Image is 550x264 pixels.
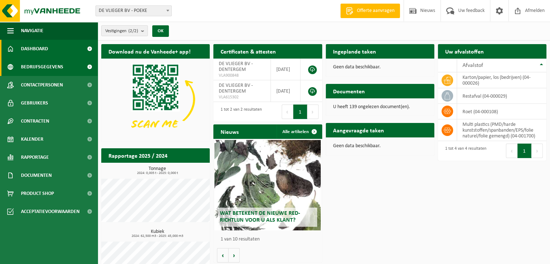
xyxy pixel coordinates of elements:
span: Afvalstof [462,63,483,68]
p: 1 van 10 resultaten [221,237,318,242]
span: Rapportage [21,148,49,166]
span: Contactpersonen [21,76,63,94]
a: Wat betekent de nieuwe RED-richtlijn voor u als klant? [214,140,321,230]
span: Vestigingen [105,26,138,37]
span: Bedrijfsgegevens [21,58,63,76]
td: restafval (04-000029) [457,88,546,104]
button: Vestigingen(2/2) [101,25,148,36]
button: Next [307,105,319,119]
span: Navigatie [21,22,43,40]
button: 1 [517,144,532,158]
span: 2024: 62,500 m3 - 2025: 45,000 m3 [105,234,210,238]
span: VLA900848 [219,73,265,78]
span: Dashboard [21,40,48,58]
button: Previous [282,105,293,119]
h2: Aangevraagde taken [326,123,391,137]
span: DE VLIEGER BV - POEKE [95,5,172,16]
a: Bekijk rapportage [156,162,209,177]
span: VLA615302 [219,94,265,100]
a: Offerte aanvragen [340,4,400,18]
span: Offerte aanvragen [355,7,396,14]
span: DE VLIEGER BV - DENTERGEM [219,83,253,94]
h3: Tonnage [105,166,210,175]
h2: Documenten [326,84,372,98]
h2: Rapportage 2025 / 2024 [101,148,175,162]
td: roet (04-000108) [457,104,546,119]
span: Gebruikers [21,94,48,112]
button: Previous [506,144,517,158]
td: [DATE] [271,80,300,102]
span: Kalender [21,130,43,148]
span: Contracten [21,112,49,130]
h2: Ingeplande taken [326,44,383,58]
span: 2024: 0,005 t - 2025: 0,000 t [105,171,210,175]
div: 1 tot 4 van 4 resultaten [442,143,486,159]
button: OK [152,25,169,37]
img: Download de VHEPlus App [101,59,210,140]
h2: Nieuws [213,124,246,139]
td: multi plastics (PMD/harde kunststoffen/spanbanden/EPS/folie naturel/folie gemengd) (04-001700) [457,119,546,141]
h2: Download nu de Vanheede+ app! [101,44,198,58]
button: Next [532,144,543,158]
button: Vorige [217,248,229,263]
div: 1 tot 2 van 2 resultaten [217,104,262,120]
p: U heeft 139 ongelezen document(en). [333,105,427,110]
h2: Certificaten & attesten [213,44,283,58]
span: Acceptatievoorwaarden [21,203,80,221]
span: Wat betekent de nieuwe RED-richtlijn voor u als klant? [220,210,300,223]
count: (2/2) [128,29,138,33]
span: Product Shop [21,184,54,203]
span: DE VLIEGER BV - POEKE [96,6,171,16]
p: Geen data beschikbaar. [333,65,427,70]
p: Geen data beschikbaar. [333,144,427,149]
button: 1 [293,105,307,119]
span: Documenten [21,166,52,184]
td: [DATE] [271,59,300,80]
td: karton/papier, los (bedrijven) (04-000026) [457,72,546,88]
a: Alle artikelen [277,124,321,139]
button: Volgende [229,248,240,263]
span: DE VLIEGER BV - DENTERGEM [219,61,253,72]
h2: Uw afvalstoffen [438,44,491,58]
h3: Kubiek [105,229,210,238]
